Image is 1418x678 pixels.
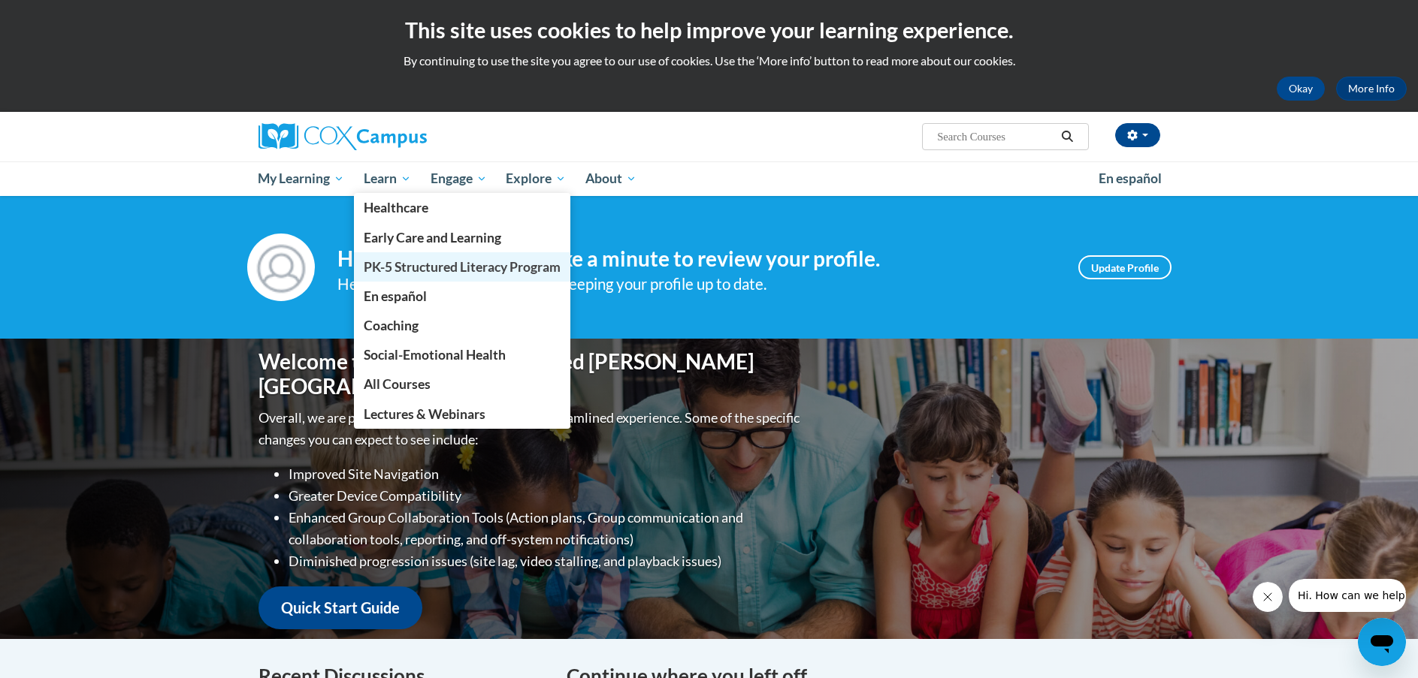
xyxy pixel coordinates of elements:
a: Engage [421,161,497,196]
li: Diminished progression issues (site lag, video stalling, and playback issues) [289,550,803,572]
a: Healthcare [354,193,570,222]
span: About [585,170,636,188]
span: Social-Emotional Health [364,347,506,363]
a: PK-5 Structured Literacy Program [354,252,570,282]
span: Coaching [364,318,419,333]
div: Help improve your experience by keeping your profile up to date. [337,272,1056,297]
span: En español [364,288,427,304]
a: Update Profile [1078,255,1172,279]
button: Okay [1277,77,1325,101]
img: Cox Campus [259,123,427,150]
span: En español [1099,170,1162,186]
a: More Info [1336,77,1407,101]
h4: Hi [PERSON_NAME]! Take a minute to review your profile. [337,246,1056,272]
li: Enhanced Group Collaboration Tools (Action plans, Group communication and collaboration tools, re... [289,507,803,550]
p: Overall, we are proud to provide you with a more streamlined experience. Some of the specific cha... [259,407,803,450]
a: About [576,161,646,196]
a: Early Care and Learning [354,223,570,252]
iframe: Close message [1253,582,1283,612]
span: PK-5 Structured Literacy Program [364,259,561,275]
a: En español [1089,163,1172,194]
input: Search Courses [936,128,1056,146]
a: Learn [354,161,421,196]
span: Engage [431,170,487,188]
a: All Courses [354,369,570,399]
a: Quick Start Guide [259,586,422,629]
span: Learn [364,170,411,188]
div: Main menu [236,161,1183,196]
a: En español [354,282,570,311]
a: Coaching [354,311,570,340]
h2: This site uses cookies to help improve your learning experience. [11,15,1407,45]
button: Account Settings [1115,123,1160,147]
a: Lectures & Webinars [354,399,570,429]
a: Explore [496,161,576,196]
a: Cox Campus [259,123,544,150]
iframe: Button to launch messaging window [1358,618,1406,666]
li: Improved Site Navigation [289,463,803,485]
p: By continuing to use the site you agree to our use of cookies. Use the ‘More info’ button to read... [11,53,1407,69]
a: Social-Emotional Health [354,340,570,369]
span: All Courses [364,376,431,392]
h1: Welcome to the new and improved [PERSON_NAME][GEOGRAPHIC_DATA] [259,349,803,399]
span: Lectures & Webinars [364,406,485,422]
iframe: Message from company [1289,579,1406,612]
span: Hi. How can we help? [9,11,122,23]
li: Greater Device Compatibility [289,485,803,507]
span: Explore [506,170,566,188]
span: Early Care and Learning [364,230,501,246]
span: Healthcare [364,200,428,215]
span: My Learning [258,170,344,188]
button: Search [1056,128,1078,146]
img: Profile Image [247,234,315,301]
a: My Learning [249,161,355,196]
